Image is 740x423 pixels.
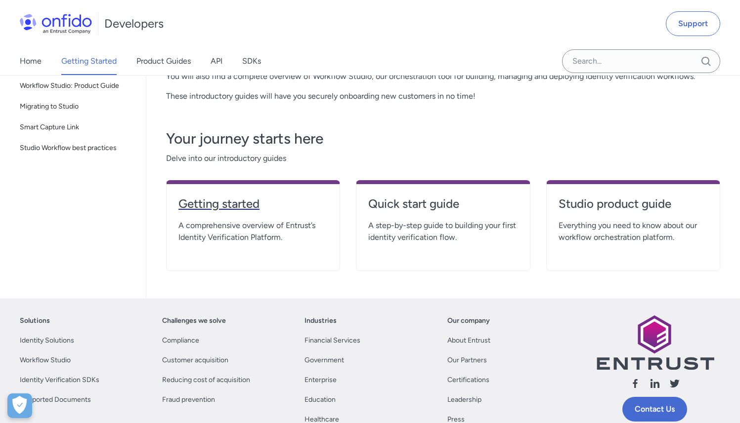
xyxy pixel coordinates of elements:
a: Support [666,11,720,36]
a: Reducing cost of acquisition [162,374,250,386]
a: Government [305,354,344,366]
svg: Follow us linkedin [649,378,661,389]
span: Workflow Studio: Product Guide [20,80,134,92]
div: Cookie Preferences [7,393,32,418]
img: Entrust logo [596,315,714,370]
a: Customer acquisition [162,354,228,366]
svg: Follow us facebook [629,378,641,389]
h4: Getting started [178,196,328,212]
a: Studio product guide [559,196,708,220]
img: Onfido Logo [20,14,92,34]
a: Workflow Studio: Product Guide [16,76,138,96]
a: SDKs [242,47,261,75]
a: Studio Workflow best practices [16,138,138,158]
a: Challenges we solve [162,315,226,327]
a: Follow us facebook [629,378,641,393]
a: Migrating to Studio [16,97,138,116]
a: Enterprise [305,374,337,386]
a: Product Guides [136,47,191,75]
a: Our company [447,315,490,327]
a: Fraud prevention [162,394,215,406]
h4: Studio product guide [559,196,708,212]
h4: Quick start guide [368,196,518,212]
span: Studio Workflow best practices [20,142,134,154]
span: A comprehensive overview of Entrust’s Identity Verification Platform. [178,220,328,243]
a: Getting started [178,196,328,220]
a: Quick start guide [368,196,518,220]
span: Delve into our introductory guides [166,153,720,164]
a: Workflow Studio [20,354,71,366]
a: Getting Started [61,47,117,75]
a: Leadership [447,394,481,406]
span: Everything you need to know about our workflow orchestration platform. [559,220,708,243]
a: Identity Verification SDKs [20,374,99,386]
a: Our Partners [447,354,487,366]
a: Financial Services [305,335,360,346]
a: Solutions [20,315,50,327]
a: About Entrust [447,335,490,346]
a: Follow us X (Twitter) [669,378,681,393]
h1: Developers [104,16,164,32]
a: Contact Us [622,397,687,422]
a: API [211,47,222,75]
input: Onfido search input field [562,49,720,73]
span: Smart Capture Link [20,121,134,133]
a: Identity Solutions [20,335,74,346]
a: Industries [305,315,337,327]
a: Supported Documents [20,394,91,406]
button: Open Preferences [7,393,32,418]
p: These introductory guides will have you securely onboarding new customers in no time! [166,90,720,102]
span: Migrating to Studio [20,101,134,113]
p: You will also find a complete overview of Workflow Studio, our orchestration tool for building, m... [166,71,720,82]
a: Compliance [162,335,199,346]
a: Education [305,394,336,406]
svg: Follow us X (Twitter) [669,378,681,389]
a: Certifications [447,374,489,386]
a: Home [20,47,42,75]
h3: Your journey starts here [166,129,720,149]
span: A step-by-step guide to building your first identity verification flow. [368,220,518,243]
a: Follow us linkedin [649,378,661,393]
a: Smart Capture Link [16,117,138,137]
